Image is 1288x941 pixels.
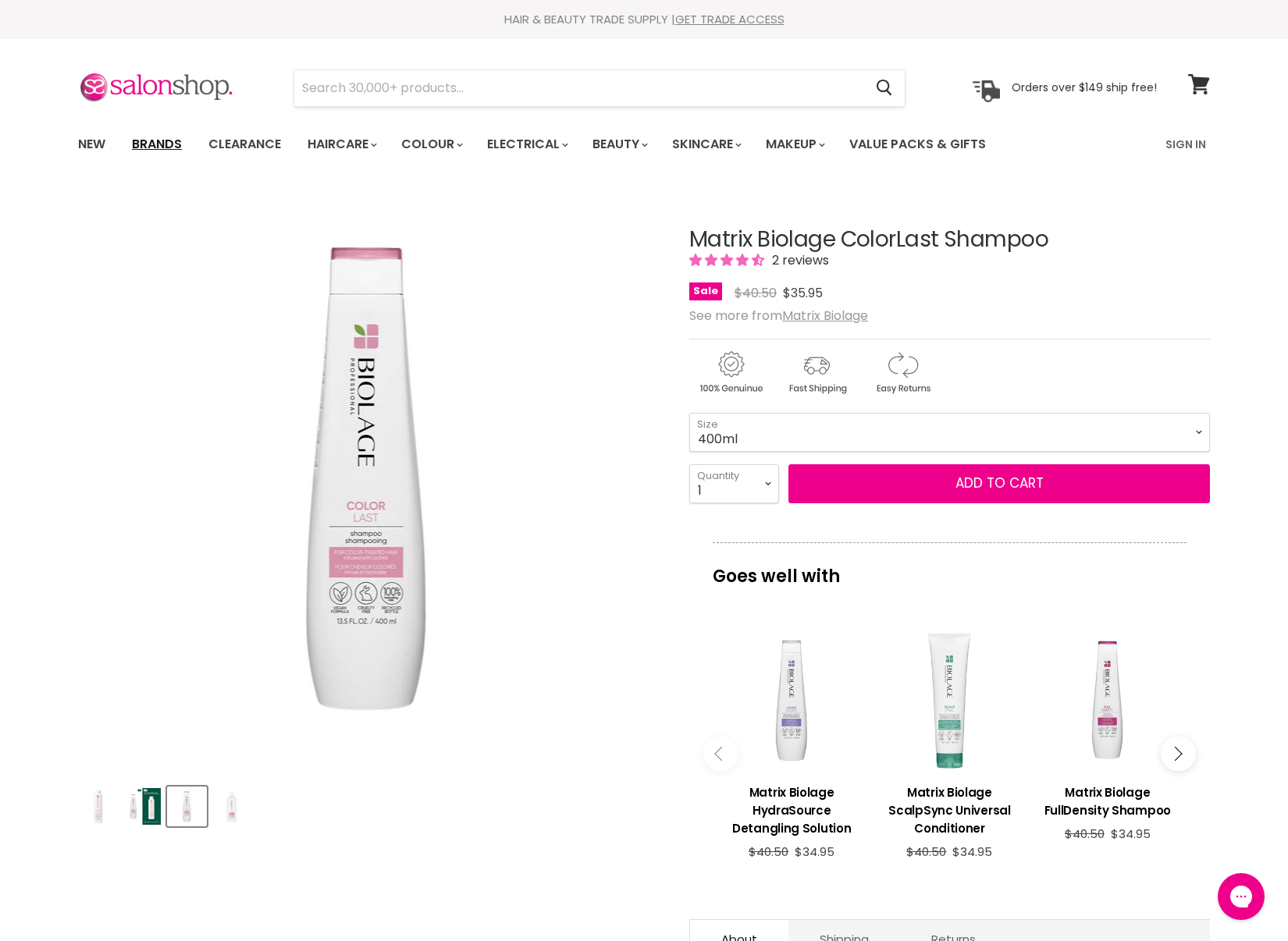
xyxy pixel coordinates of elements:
a: View product:Matrix Biolage ScalpSync Universal Conditioner [878,772,1020,845]
img: Matrix Biolage ColorLast Shampoo [213,789,250,825]
h3: Matrix Biolage HydraSource Detangling Solution [720,783,863,837]
ul: Main menu [66,122,1077,167]
h3: Matrix Biolage FullDensity Shampoo [1037,783,1179,819]
a: Brands [120,128,194,161]
img: Matrix Biolage ColorLast Shampoo [124,788,161,825]
h3: Matrix Biolage ScalpSync Universal Conditioner [878,783,1020,837]
span: $40.50 [749,843,788,860]
button: Matrix Biolage ColorLast Shampoo [212,787,251,826]
a: Electrical [475,128,578,161]
form: Product [294,69,906,107]
span: $34.95 [795,843,834,860]
a: GET TRADE ACCESS [675,11,785,27]
a: Makeup [754,128,834,161]
nav: Main [59,122,1229,167]
a: Beauty [581,128,657,161]
a: View product:Matrix Biolage FullDensity Shampoo [1037,772,1179,827]
img: Matrix Biolage ColorLast Shampoo [169,789,205,825]
a: View product:Matrix Biolage HydraSource Detangling Solution [720,772,863,845]
input: Search [294,70,863,106]
a: Skincare [660,128,751,161]
a: Value Packs & Gifts [838,128,998,161]
a: Colour [390,128,472,161]
button: Search [863,70,905,106]
iframe: Gorgias live chat messenger [1210,868,1272,925]
span: $40.50 [1065,826,1105,842]
div: Product thumbnails [76,782,664,826]
div: HAIR & BEAUTY TRADE SUPPLY | [59,12,1229,27]
a: New [66,128,117,161]
button: Matrix Biolage ColorLast Shampoo [167,787,207,826]
p: Orders over $149 ship free! [1012,80,1157,94]
button: Matrix Biolage ColorLast Shampoo [123,787,162,826]
span: $40.50 [906,843,946,860]
a: Sign In [1156,128,1215,161]
span: $34.95 [952,843,992,860]
a: Clearance [197,128,293,161]
button: Matrix Biolage ColorLast Shampoo [78,787,118,826]
a: Haircare [296,128,386,161]
span: $34.95 [1111,826,1151,842]
img: Matrix Biolage ColorLast Shampoo [80,788,116,825]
